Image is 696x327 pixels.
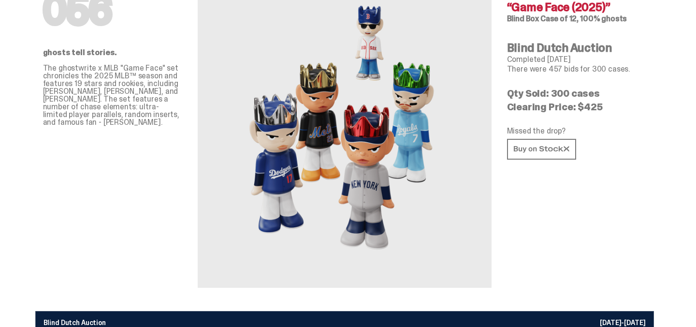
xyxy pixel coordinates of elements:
span: Blind Box [507,14,539,24]
p: [DATE]-[DATE] [600,319,645,326]
p: Clearing Price: $425 [507,102,646,112]
h4: “Game Face (2025)” [507,1,646,13]
p: ghosts tell stories. [43,49,182,57]
p: Blind Dutch Auction [43,319,646,326]
p: Completed [DATE] [507,56,646,63]
p: The ghostwrite x MLB "Game Face" set chronicles the 2025 MLB™ season and features 19 stars and ro... [43,64,182,126]
p: There were 457 bids for 300 cases. [507,65,646,73]
p: Qty Sold: 300 cases [507,89,646,98]
h4: Blind Dutch Auction [507,42,646,54]
p: Missed the drop? [507,127,646,135]
span: Case of 12, 100% ghosts [540,14,627,24]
